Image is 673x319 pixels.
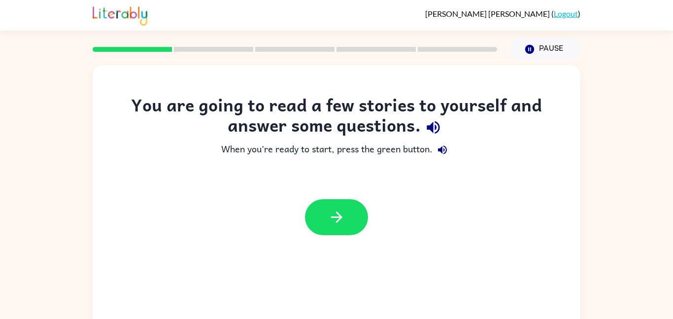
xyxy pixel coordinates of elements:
div: ( ) [425,9,580,18]
a: Logout [554,9,578,18]
div: When you're ready to start, press the green button. [112,140,561,160]
img: Literably [93,4,147,26]
button: Pause [509,38,580,61]
span: [PERSON_NAME] [PERSON_NAME] [425,9,551,18]
div: You are going to read a few stories to yourself and answer some questions. [112,95,561,140]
